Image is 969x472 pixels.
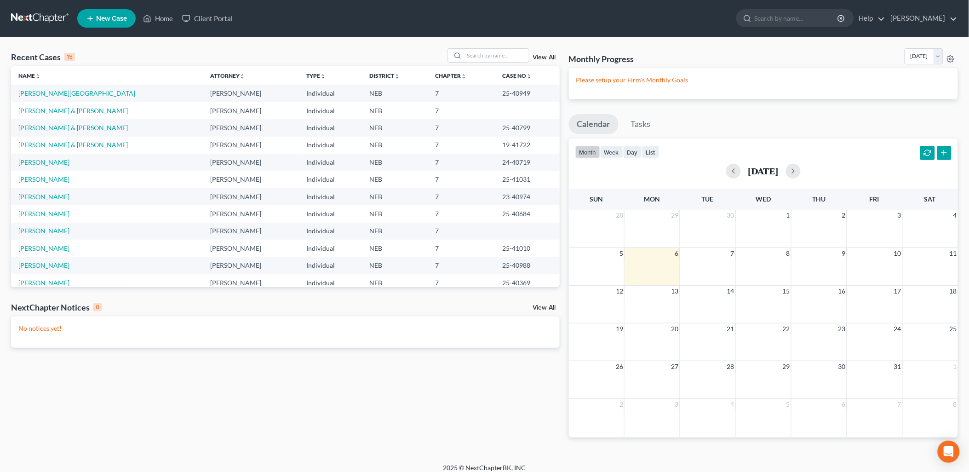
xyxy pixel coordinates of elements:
[203,240,299,257] td: [PERSON_NAME]
[600,146,623,158] button: week
[428,102,495,119] td: 7
[362,257,428,274] td: NEB
[726,210,735,221] span: 30
[428,154,495,171] td: 7
[893,286,902,297] span: 17
[495,171,560,188] td: 25-41031
[886,10,958,27] a: [PERSON_NAME]
[893,248,902,259] span: 10
[428,205,495,222] td: 7
[949,286,958,297] span: 18
[837,323,847,334] span: 23
[299,257,362,274] td: Individual
[203,119,299,136] td: [PERSON_NAME]
[428,274,495,291] td: 7
[138,10,178,27] a: Home
[299,274,362,291] td: Individual
[726,323,735,334] span: 21
[18,124,128,132] a: [PERSON_NAME] & [PERSON_NAME]
[178,10,237,27] a: Client Portal
[569,53,634,64] h3: Monthly Progress
[370,72,400,79] a: Districtunfold_more
[615,361,624,372] span: 26
[495,85,560,102] td: 25-40949
[18,227,69,235] a: [PERSON_NAME]
[203,223,299,240] td: [PERSON_NAME]
[428,240,495,257] td: 7
[203,137,299,154] td: [PERSON_NAME]
[503,72,532,79] a: Case Nounfold_more
[623,114,659,134] a: Tasks
[495,274,560,291] td: 25-40369
[615,323,624,334] span: 19
[755,10,839,27] input: Search by name...
[11,52,75,63] div: Recent Cases
[702,195,714,203] span: Tue
[495,188,560,205] td: 23-40974
[299,119,362,136] td: Individual
[619,248,624,259] span: 5
[644,195,660,203] span: Mon
[362,223,428,240] td: NEB
[893,361,902,372] span: 31
[18,158,69,166] a: [PERSON_NAME]
[837,361,847,372] span: 30
[362,119,428,136] td: NEB
[533,54,556,61] a: View All
[615,286,624,297] span: 12
[299,102,362,119] td: Individual
[590,195,603,203] span: Sun
[841,399,847,410] span: 6
[938,441,960,463] div: Open Intercom Messenger
[897,210,902,221] span: 3
[428,119,495,136] td: 7
[211,72,246,79] a: Attorneyunfold_more
[18,210,69,218] a: [PERSON_NAME]
[18,107,128,115] a: [PERSON_NAME] & [PERSON_NAME]
[203,257,299,274] td: [PERSON_NAME]
[674,399,680,410] span: 3
[320,74,326,79] i: unfold_more
[203,154,299,171] td: [PERSON_NAME]
[18,175,69,183] a: [PERSON_NAME]
[18,89,135,97] a: [PERSON_NAME][GEOGRAPHIC_DATA]
[671,361,680,372] span: 27
[461,74,467,79] i: unfold_more
[299,154,362,171] td: Individual
[786,210,791,221] span: 1
[395,74,400,79] i: unfold_more
[623,146,642,158] button: day
[495,119,560,136] td: 25-40799
[18,324,552,333] p: No notices yet!
[428,137,495,154] td: 7
[576,75,951,85] p: Please setup your Firm's Monthly Goals
[18,261,69,269] a: [PERSON_NAME]
[671,323,680,334] span: 20
[569,114,619,134] a: Calendar
[495,240,560,257] td: 25-41010
[18,193,69,201] a: [PERSON_NAME]
[495,137,560,154] td: 19-41722
[362,102,428,119] td: NEB
[18,244,69,252] a: [PERSON_NAME]
[952,210,958,221] span: 4
[782,361,791,372] span: 29
[299,137,362,154] td: Individual
[428,223,495,240] td: 7
[203,171,299,188] td: [PERSON_NAME]
[748,166,779,176] h2: [DATE]
[495,257,560,274] td: 25-40988
[782,323,791,334] span: 22
[436,72,467,79] a: Chapterunfold_more
[203,102,299,119] td: [PERSON_NAME]
[575,146,600,158] button: month
[671,286,680,297] span: 13
[615,210,624,221] span: 28
[428,188,495,205] td: 7
[18,279,69,287] a: [PERSON_NAME]
[18,72,40,79] a: Nameunfold_more
[11,302,102,313] div: NextChapter Notices
[952,399,958,410] span: 8
[527,74,532,79] i: unfold_more
[362,205,428,222] td: NEB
